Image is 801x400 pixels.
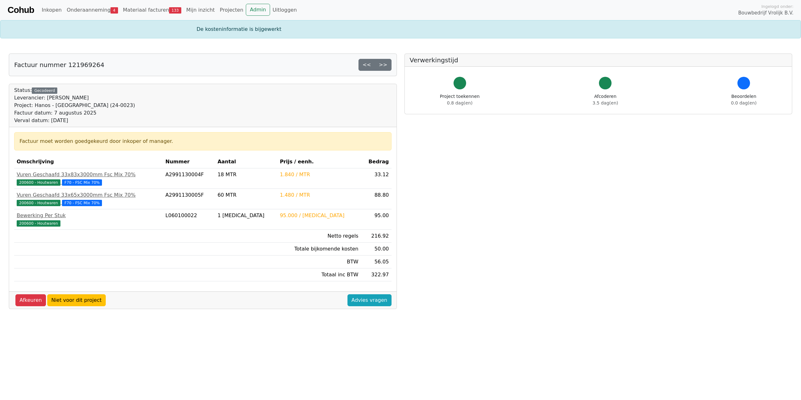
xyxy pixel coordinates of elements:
[163,155,215,168] th: Nummer
[277,155,361,168] th: Prijs / eenh.
[447,100,472,105] span: 0.8 dag(en)
[121,4,184,16] a: Materiaal facturen133
[20,138,386,145] div: Factuur moet worden goedgekeurd door inkoper of manager.
[47,294,106,306] a: Niet voor dit project
[32,87,57,94] div: Gecodeerd
[731,100,757,105] span: 0.0 dag(en)
[217,171,275,178] div: 18 MTR
[17,191,161,199] div: Vuren Geschaafd 33x65x3000mm Fsc Mix 70%
[280,191,358,199] div: 1.480 / MTR
[738,9,793,17] span: Bouwbedrijf Vrolijk B.V.
[169,7,181,14] span: 133
[358,59,375,71] a: <<
[593,100,618,105] span: 3.5 dag(en)
[14,94,135,102] div: Leverancier: [PERSON_NAME]
[8,3,34,18] a: Cohub
[217,191,275,199] div: 60 MTR
[14,87,135,124] div: Status:
[163,168,215,189] td: A2991130004F
[277,230,361,243] td: Netto regels
[593,93,618,106] div: Afcoderen
[217,212,275,219] div: 1 [MEDICAL_DATA]
[14,102,135,109] div: Project: Hanos - [GEOGRAPHIC_DATA] (24-0023)
[62,179,102,186] span: F70 - FSC Mix 70%
[17,191,161,206] a: Vuren Geschaafd 33x65x3000mm Fsc Mix 70%200600 - Houtwaren F70 - FSC Mix 70%
[361,243,392,256] td: 50.00
[14,155,163,168] th: Omschrijving
[410,56,787,64] h5: Verwerkingstijd
[39,4,64,16] a: Inkopen
[280,171,358,178] div: 1.840 / MTR
[277,256,361,268] td: BTW
[280,212,358,219] div: 95.000 / [MEDICAL_DATA]
[361,168,392,189] td: 33.12
[163,209,215,230] td: L060100022
[761,3,793,9] span: Ingelogd onder:
[15,294,46,306] a: Afkeuren
[277,243,361,256] td: Totale bijkomende kosten
[14,61,104,69] h5: Factuur nummer 121969264
[215,155,277,168] th: Aantal
[184,4,217,16] a: Mijn inzicht
[17,220,60,227] span: 200600 - Houtwaren
[361,189,392,209] td: 88.80
[731,93,757,106] div: Beoordelen
[270,4,299,16] a: Uitloggen
[361,268,392,281] td: 322.97
[361,256,392,268] td: 56.05
[17,200,60,206] span: 200600 - Houtwaren
[17,179,60,186] span: 200600 - Houtwaren
[64,4,121,16] a: Onderaanneming4
[361,230,392,243] td: 216.92
[14,109,135,117] div: Factuur datum: 7 augustus 2025
[361,155,392,168] th: Bedrag
[163,189,215,209] td: A2991130005F
[440,93,480,106] div: Project toekennen
[62,200,102,206] span: F70 - FSC Mix 70%
[17,171,161,178] div: Vuren Geschaafd 33x83x3000mm Fsc Mix 70%
[217,4,246,16] a: Projecten
[17,212,161,219] div: Bewerking Per Stuk
[17,171,161,186] a: Vuren Geschaafd 33x83x3000mm Fsc Mix 70%200600 - Houtwaren F70 - FSC Mix 70%
[246,4,270,16] a: Admin
[110,7,118,14] span: 4
[361,209,392,230] td: 95.00
[375,59,392,71] a: >>
[14,117,135,124] div: Verval datum: [DATE]
[17,212,161,227] a: Bewerking Per Stuk200600 - Houtwaren
[347,294,392,306] a: Advies vragen
[193,25,608,33] div: De kosteninformatie is bijgewerkt
[277,268,361,281] td: Totaal inc BTW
